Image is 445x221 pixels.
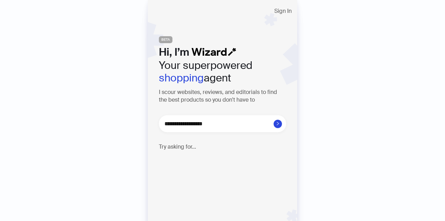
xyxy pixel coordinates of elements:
h4: Try asking for... [159,143,286,150]
h2: Your superpowered agent [159,59,286,84]
h3: I scour websites, reviews, and editorials to find the best products so you don't have to [159,88,286,104]
em: shopping [159,71,204,85]
span: right [276,121,280,126]
p: Best shoe for long distance running 🏃‍♂️ [159,156,280,176]
span: BETA [159,36,172,43]
span: Hi, I’m [159,45,189,59]
span: Sign In [274,8,292,14]
button: Sign In [269,6,297,17]
div: Best shoe for long distance running 🏃‍♂️ [159,156,281,176]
